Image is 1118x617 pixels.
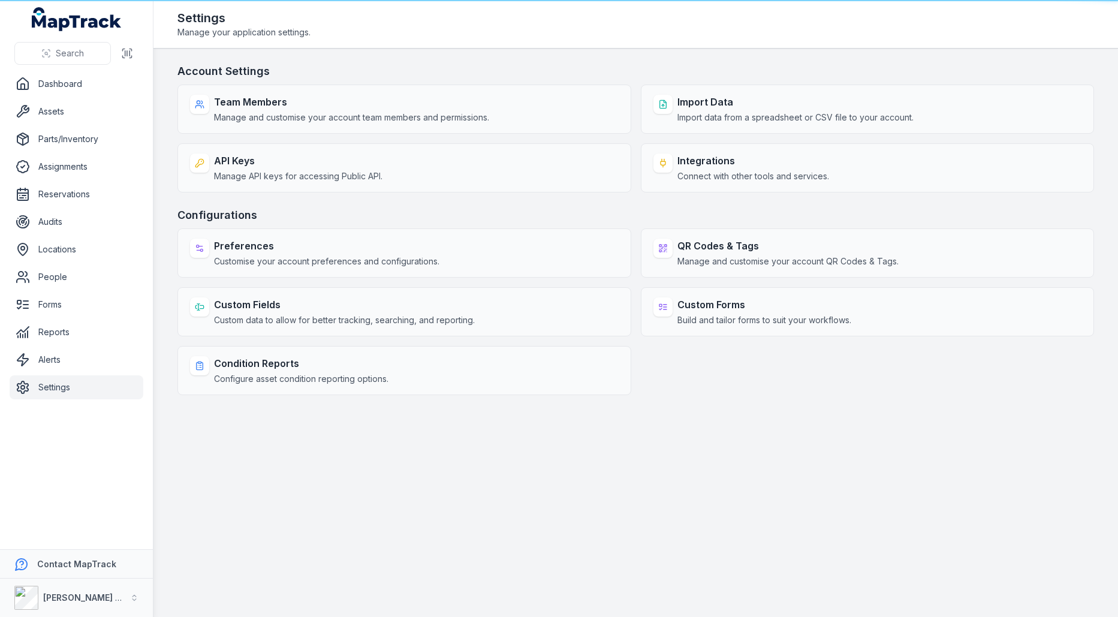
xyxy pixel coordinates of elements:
h3: Account Settings [177,63,1094,80]
span: Custom data to allow for better tracking, searching, and reporting. [214,314,475,326]
strong: QR Codes & Tags [677,239,899,253]
span: Configure asset condition reporting options. [214,373,388,385]
a: Custom FormsBuild and tailor forms to suit your workflows. [641,287,1095,336]
a: Audits [10,210,143,234]
span: Manage and customise your account QR Codes & Tags. [677,255,899,267]
span: Manage and customise your account team members and permissions. [214,112,489,124]
a: IntegrationsConnect with other tools and services. [641,143,1095,192]
strong: Integrations [677,154,829,168]
span: Manage API keys for accessing Public API. [214,170,382,182]
a: Alerts [10,348,143,372]
span: Customise your account preferences and configurations. [214,255,439,267]
strong: Custom Fields [214,297,475,312]
h3: Configurations [177,207,1094,224]
a: MapTrack [32,7,122,31]
span: Manage your application settings. [177,26,311,38]
strong: Contact MapTrack [37,559,116,569]
button: Search [14,42,111,65]
a: Dashboard [10,72,143,96]
a: Reports [10,320,143,344]
strong: Custom Forms [677,297,851,312]
a: PreferencesCustomise your account preferences and configurations. [177,228,631,278]
a: Custom FieldsCustom data to allow for better tracking, searching, and reporting. [177,287,631,336]
strong: API Keys [214,154,382,168]
a: API KeysManage API keys for accessing Public API. [177,143,631,192]
strong: Condition Reports [214,356,388,371]
a: Forms [10,293,143,317]
a: Locations [10,237,143,261]
a: Reservations [10,182,143,206]
a: QR Codes & TagsManage and customise your account QR Codes & Tags. [641,228,1095,278]
a: Settings [10,375,143,399]
strong: [PERSON_NAME] Asset Maintenance [43,592,197,603]
span: Search [56,47,84,59]
span: Connect with other tools and services. [677,170,829,182]
a: Assignments [10,155,143,179]
strong: Preferences [214,239,439,253]
a: Condition ReportsConfigure asset condition reporting options. [177,346,631,395]
a: Team MembersManage and customise your account team members and permissions. [177,85,631,134]
a: Parts/Inventory [10,127,143,151]
a: Import DataImport data from a spreadsheet or CSV file to your account. [641,85,1095,134]
strong: Team Members [214,95,489,109]
h2: Settings [177,10,311,26]
a: People [10,265,143,289]
span: Import data from a spreadsheet or CSV file to your account. [677,112,914,124]
span: Build and tailor forms to suit your workflows. [677,314,851,326]
a: Assets [10,100,143,124]
strong: Import Data [677,95,914,109]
